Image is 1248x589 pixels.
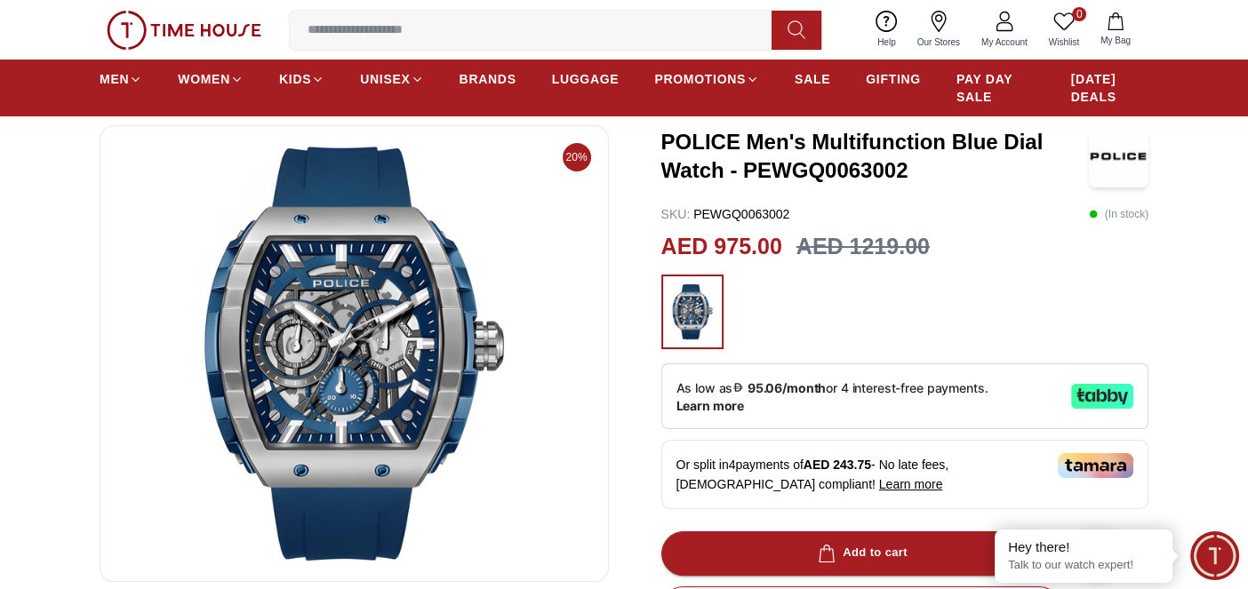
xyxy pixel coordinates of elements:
img: POLICE Men's Multifunction Blue Dial Watch - PEWGQ0063002 [115,140,594,567]
span: SALE [795,70,830,88]
a: 0Wishlist [1038,7,1090,52]
div: Add to cart [814,543,908,563]
span: Our Stores [910,36,967,49]
a: WOMEN [178,63,244,95]
span: AED 243.75 [804,458,871,472]
span: Learn more [879,477,943,491]
a: Our Stores [907,7,971,52]
a: LUGGAGE [552,63,620,95]
div: Hey there! [1008,538,1159,556]
h3: POLICE Men's Multifunction Blue Dial Watch - PEWGQ0063002 [661,128,1089,185]
a: PAY DAY SALE [956,63,1036,113]
a: PROMOTIONS [654,63,759,95]
a: BRANDS [460,63,516,95]
span: My Bag [1093,34,1138,47]
h3: AED 1219.00 [796,230,930,264]
img: ... [670,283,715,340]
a: UNISEX [360,63,423,95]
p: ( In stock ) [1089,205,1148,223]
img: Tamara [1058,453,1133,478]
p: PEWGQ0063002 [661,205,790,223]
div: Or split in 4 payments of - No late fees, [DEMOGRAPHIC_DATA] compliant! [661,440,1149,509]
span: LUGGAGE [552,70,620,88]
span: 20% [563,143,591,171]
span: GIFTING [866,70,921,88]
span: SKU : [661,207,691,221]
a: KIDS [279,63,324,95]
span: PAY DAY SALE [956,70,1036,106]
span: 0 [1072,7,1086,21]
button: My Bag [1090,9,1141,51]
span: BRANDS [460,70,516,88]
a: [DATE] DEALS [1071,63,1148,113]
span: MEN [100,70,129,88]
span: Wishlist [1042,36,1086,49]
a: SALE [795,63,830,95]
h2: AED 975.00 [661,230,782,264]
span: WOMEN [178,70,230,88]
span: [DATE] DEALS [1071,70,1148,106]
span: UNISEX [360,70,410,88]
span: My Account [974,36,1035,49]
a: Help [867,7,907,52]
span: Help [870,36,903,49]
a: GIFTING [866,63,921,95]
a: MEN [100,63,142,95]
img: POLICE Men's Multifunction Blue Dial Watch - PEWGQ0063002 [1089,125,1148,187]
button: Add to cart [661,531,1061,576]
p: Talk to our watch expert! [1008,558,1159,573]
span: PROMOTIONS [654,70,746,88]
div: Chat Widget [1190,531,1239,580]
span: KIDS [279,70,311,88]
img: ... [107,11,261,50]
